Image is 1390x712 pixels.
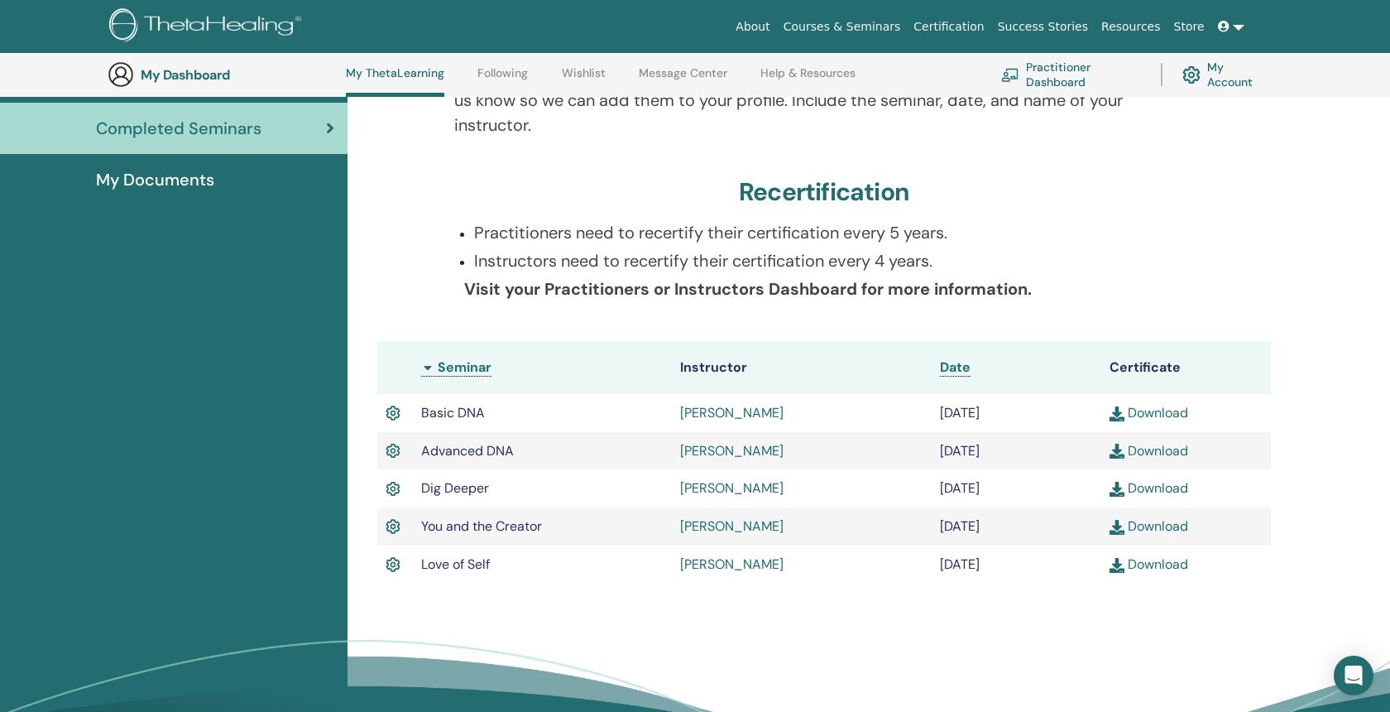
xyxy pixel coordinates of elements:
a: Message Center [639,66,727,93]
a: Resources [1095,12,1167,42]
a: Following [477,66,528,93]
span: Basic DNA [421,404,485,421]
b: Visit your Practitioners or Instructors Dashboard for more information. [464,278,1032,300]
th: Certificate [1101,341,1271,394]
a: Download [1110,404,1188,421]
a: My Account [1182,56,1266,93]
a: [PERSON_NAME] [680,479,784,497]
span: Advanced DNA [421,442,514,459]
a: Success Stories [991,12,1095,42]
p: Instructors need to recertify their certification every 4 years. [474,248,1195,273]
span: Love of Self [421,556,490,573]
th: Instructor [672,341,931,394]
p: Below you can find your completed seminars. If you see missing seminars, please use chat box let ... [454,63,1195,137]
a: [PERSON_NAME] [680,442,784,459]
img: cog.svg [1182,62,1201,88]
a: Download [1110,442,1188,459]
img: download.svg [1110,444,1124,459]
div: Open Intercom Messenger [1334,656,1373,695]
h3: Recertification [739,177,909,207]
a: [PERSON_NAME] [680,404,784,421]
a: Date [940,358,971,377]
a: About [729,12,776,42]
a: [PERSON_NAME] [680,517,784,535]
a: Courses & Seminars [777,12,908,42]
td: [DATE] [932,546,1101,584]
a: Certification [907,12,990,42]
a: Wishlist [562,66,606,93]
span: Completed Seminars [96,116,261,141]
img: chalkboard-teacher.svg [1001,68,1019,81]
a: Help & Resources [760,66,856,93]
a: Download [1110,517,1188,535]
a: Download [1110,556,1188,573]
a: Download [1110,479,1188,497]
span: My Documents [96,167,214,192]
a: Practitioner Dashboard [1001,56,1141,93]
a: My ThetaLearning [346,66,444,97]
td: [DATE] [932,394,1101,432]
span: Dig Deeper [421,479,489,497]
td: [DATE] [932,432,1101,470]
td: [DATE] [932,469,1101,508]
img: Active Certificate [386,402,400,424]
img: generic-user-icon.jpg [108,61,134,88]
span: You and the Creator [421,517,542,535]
img: Active Certificate [386,554,400,575]
td: [DATE] [932,508,1101,546]
a: Store [1167,12,1211,42]
span: Date [940,358,971,376]
img: Active Certificate [386,479,400,500]
img: Active Certificate [386,440,400,462]
img: Active Certificate [386,516,400,537]
img: download.svg [1110,482,1124,497]
img: download.svg [1110,520,1124,535]
img: download.svg [1110,407,1124,421]
h3: My Dashboard [141,67,306,83]
p: Practitioners need to recertify their certification every 5 years. [474,220,1195,245]
img: download.svg [1110,558,1124,573]
a: [PERSON_NAME] [680,556,784,573]
img: logo.png [109,8,307,46]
